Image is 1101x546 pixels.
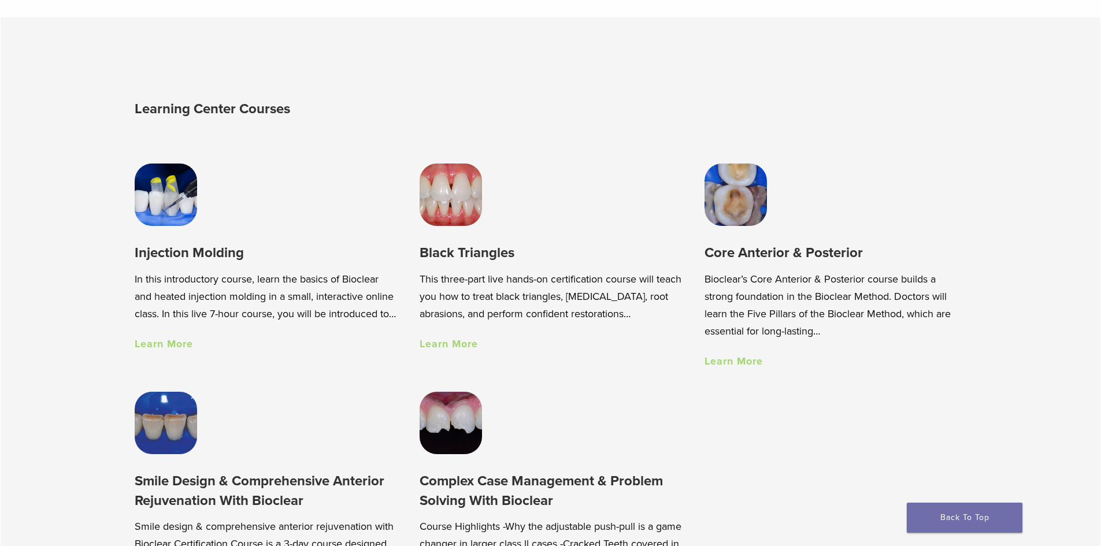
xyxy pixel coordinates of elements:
p: In this introductory course, learn the basics of Bioclear and heated injection molding in a small... [135,270,396,322]
a: Learn More [420,337,478,350]
p: This three-part live hands-on certification course will teach you how to treat black triangles, [... [420,270,681,322]
h2: Learning Center Courses [135,95,554,123]
h3: Injection Molding [135,243,396,262]
a: Learn More [135,337,193,350]
a: Back To Top [907,503,1022,533]
h3: Core Anterior & Posterior [705,243,966,262]
h3: Complex Case Management & Problem Solving With Bioclear [420,471,681,510]
a: Learn More [705,355,763,367]
h3: Black Triangles [420,243,681,262]
p: Bioclear’s Core Anterior & Posterior course builds a strong foundation in the Bioclear Method. Do... [705,270,966,340]
h3: Smile Design & Comprehensive Anterior Rejuvenation With Bioclear [135,471,396,510]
